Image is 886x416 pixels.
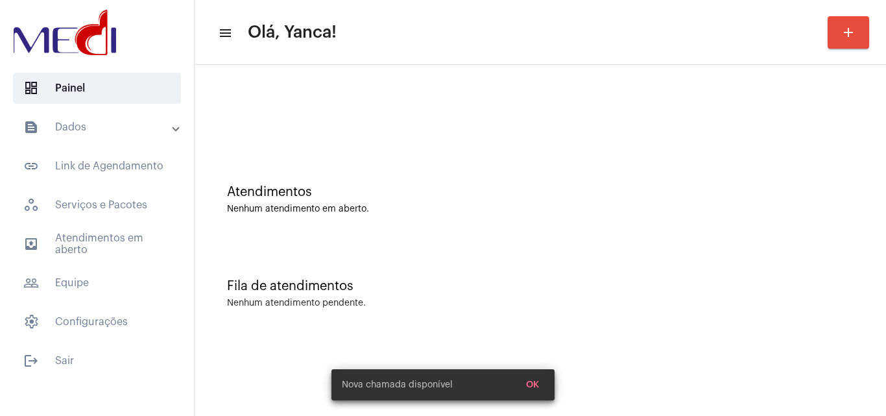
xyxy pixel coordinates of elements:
[248,22,337,43] span: Olá, Yanca!
[13,151,181,182] span: Link de Agendamento
[218,25,231,41] mat-icon: sidenav icon
[841,25,856,40] mat-icon: add
[13,228,181,260] span: Atendimentos em aberto
[227,204,854,214] div: Nenhum atendimento em aberto.
[227,185,854,199] div: Atendimentos
[8,112,194,143] mat-expansion-panel-header: sidenav iconDados
[13,73,181,104] span: Painel
[23,314,39,330] span: sidenav icon
[227,299,366,308] div: Nenhum atendimento pendente.
[13,267,181,299] span: Equipe
[342,378,453,391] span: Nova chamada disponível
[23,80,39,96] span: sidenav icon
[23,158,39,174] mat-icon: sidenav icon
[23,275,39,291] mat-icon: sidenav icon
[13,306,181,337] span: Configurações
[23,353,39,369] mat-icon: sidenav icon
[23,119,173,135] mat-panel-title: Dados
[13,345,181,376] span: Sair
[227,279,854,293] div: Fila de atendimentos
[23,197,39,213] span: sidenav icon
[13,190,181,221] span: Serviços e Pacotes
[526,380,539,389] span: OK
[23,119,39,135] mat-icon: sidenav icon
[10,6,119,58] img: d3a1b5fa-500b-b90f-5a1c-719c20e9830b.png
[23,236,39,252] mat-icon: sidenav icon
